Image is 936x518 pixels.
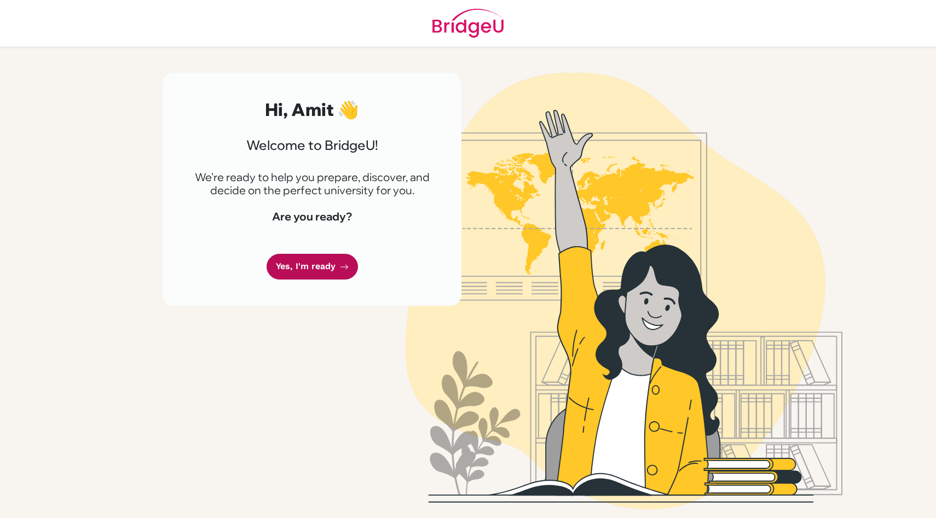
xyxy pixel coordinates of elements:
h4: Are you ready? [189,210,435,223]
p: We're ready to help you prepare, discover, and decide on the perfect university for you. [189,171,435,197]
img: Welcome to Bridge U [312,73,936,509]
h3: Welcome to BridgeU! [189,137,435,153]
h2: Hi, Amit 👋 [189,99,435,120]
a: Yes, I'm ready [267,254,358,280]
